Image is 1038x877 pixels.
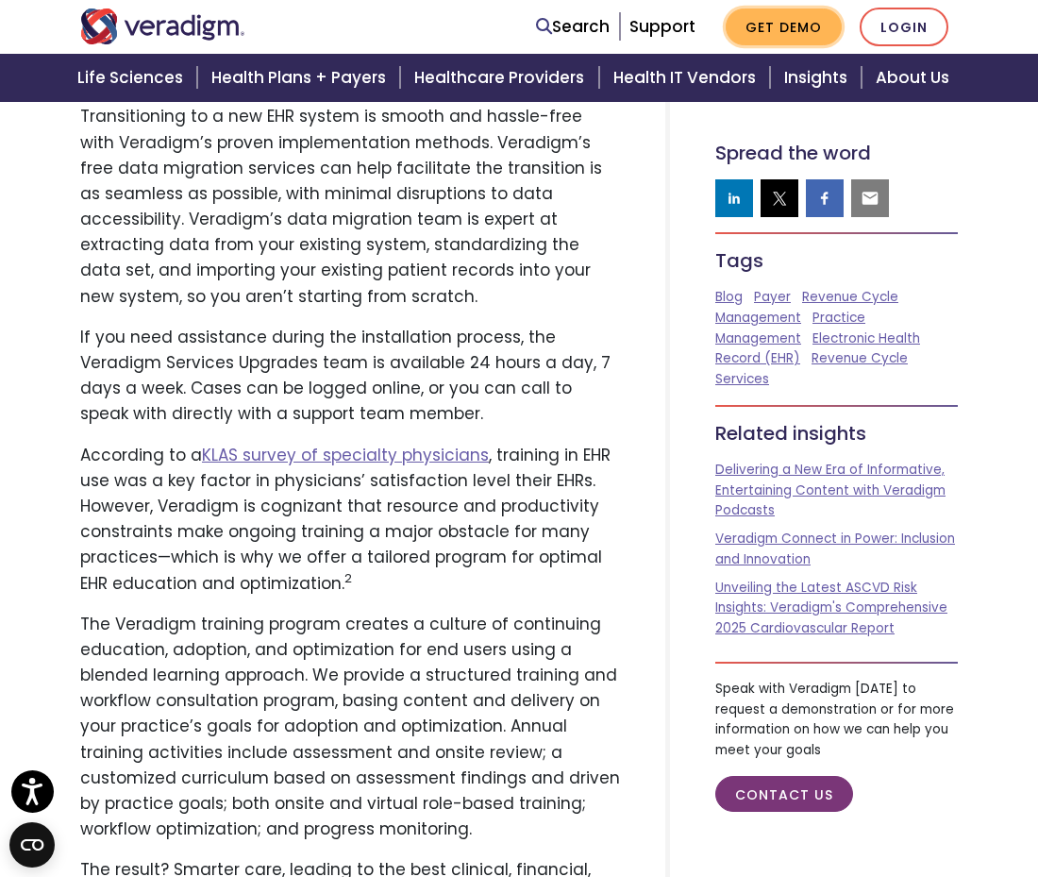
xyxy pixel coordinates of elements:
[80,612,620,843] p: The Veradigm training program creates a culture of continuing education, adoption, and optimizati...
[754,288,791,306] a: Payer
[80,325,620,428] p: If you need assistance during the installation process, the Veradigm Services Upgrades team is av...
[864,54,972,102] a: About Us
[9,822,55,868] button: Open CMP widget
[715,422,958,445] h5: Related insights
[770,189,789,208] img: twitter sharing button
[725,189,744,208] img: linkedin sharing button
[629,15,695,38] a: Support
[80,443,620,597] p: According to a , training in EHR use was a key factor in physicians’ satisfaction level their EHR...
[715,288,743,306] a: Blog
[715,142,958,164] h5: Spread the word
[715,530,955,568] a: Veradigm Connect in Power: Inclusion and Innovation
[715,461,946,520] a: Delivering a New Era of Informative, Entertaining Content with Veradigm Podcasts
[715,579,947,638] a: Unveiling the Latest ASCVD Risk Insights: Veradigm's Comprehensive 2025 Cardiovascular Report
[80,104,620,310] p: Transitioning to a new EHR system is smooth and hassle-free with Veradigm’s proven implementation...
[726,8,842,45] a: Get Demo
[80,8,245,44] img: Veradigm logo
[602,54,773,102] a: Health IT Vendors
[715,309,865,347] a: Practice Management
[861,189,879,208] img: email sharing button
[860,8,948,46] a: Login
[715,288,898,327] a: Revenue Cycle Management
[200,54,403,102] a: Health Plans + Payers
[344,570,352,586] sup: 2
[715,249,958,272] h5: Tags
[202,444,489,466] a: KLAS survey of specialty physicians
[773,54,864,102] a: Insights
[815,189,834,208] img: facebook sharing button
[66,54,200,102] a: Life Sciences
[403,54,601,102] a: Healthcare Providers
[536,14,610,40] a: Search
[715,349,908,388] a: Revenue Cycle Services
[715,329,920,368] a: Electronic Health Record (EHR)
[676,741,1015,854] iframe: Drift Chat Widget
[715,679,958,761] p: Speak with Veradigm [DATE] to request a demonstration or for more information on how we can help ...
